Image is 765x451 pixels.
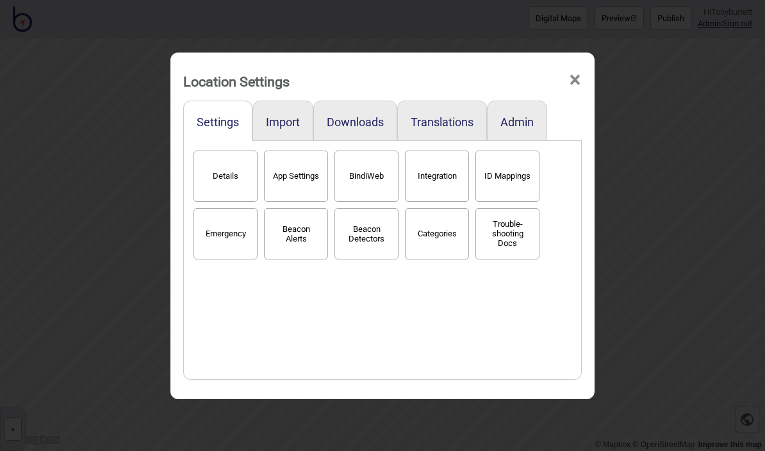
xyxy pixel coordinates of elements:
[500,115,534,129] button: Admin
[475,208,539,259] button: Trouble-shooting Docs
[475,151,539,202] button: ID Mappings
[472,225,543,239] a: Trouble-shooting Docs
[197,115,239,129] button: Settings
[405,208,469,259] button: Categories
[193,151,258,202] button: Details
[183,68,290,95] div: Location Settings
[405,151,469,202] button: Integration
[411,115,473,129] button: Translations
[264,208,328,259] button: Beacon Alerts
[264,151,328,202] button: App Settings
[334,208,399,259] button: Beacon Detectors
[193,208,258,259] button: Emergency
[327,115,384,129] button: Downloads
[334,151,399,202] button: BindiWeb
[266,115,300,129] button: Import
[402,225,472,239] a: Categories
[568,59,582,101] span: ×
